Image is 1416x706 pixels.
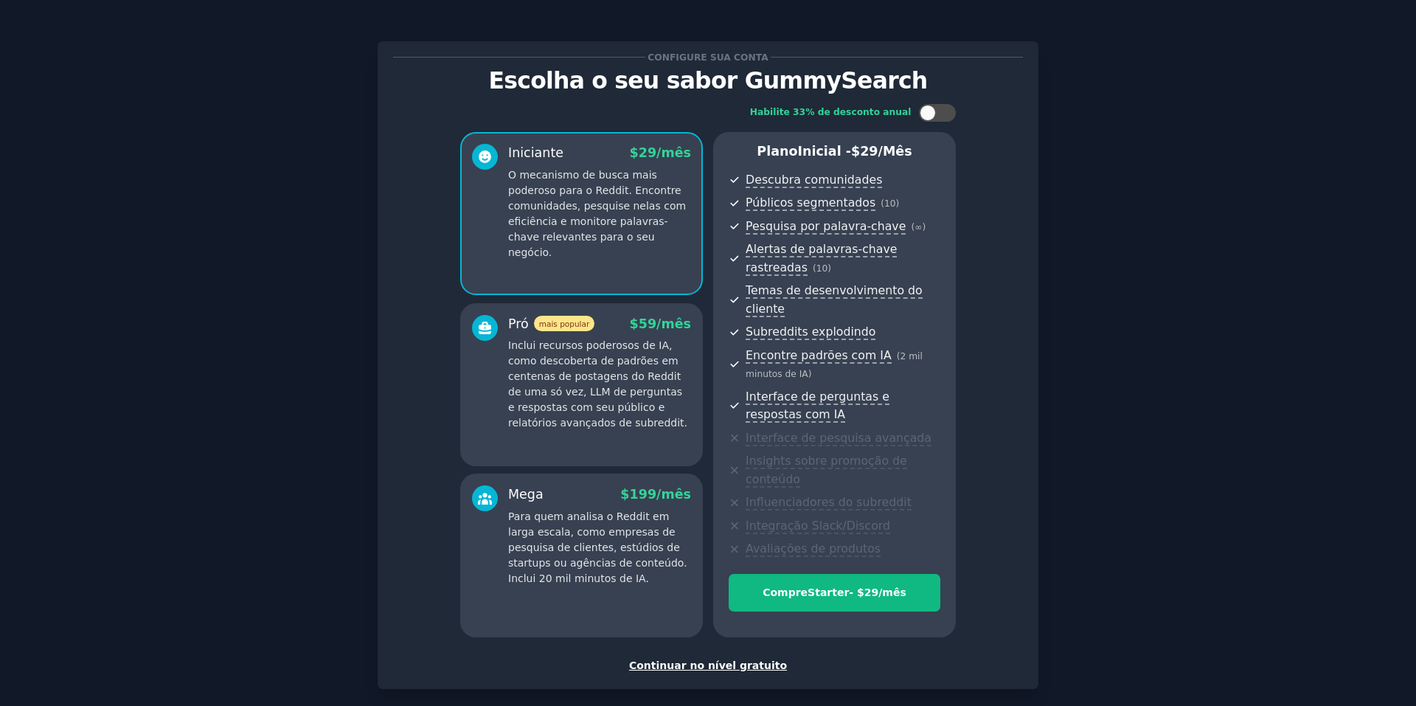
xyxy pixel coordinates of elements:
[746,431,931,445] font: Interface de pesquisa avançada
[508,487,544,502] font: Mega
[808,369,812,379] font: )
[639,145,656,160] font: 29
[746,283,923,316] font: Temas de desenvolvimento do cliente
[489,67,928,94] font: Escolha o seu sabor GummySearch
[508,511,687,584] font: Para quem analisa o Reddit em larga escala, como empresas de pesquisa de clientes, estúdios de st...
[746,390,889,422] font: Interface de perguntas e respostas com IA
[629,660,787,671] font: Continuar no nível gratuito
[639,316,656,331] font: 59
[630,145,639,160] font: $
[656,316,691,331] font: /mês
[508,339,687,429] font: Inclui recursos poderosos de IA, como descoberta de padrões em centenas de postagens do Reddit de...
[746,325,875,339] font: Subreddits explodindo
[630,487,657,502] font: 199
[897,351,900,361] font: (
[851,144,860,159] font: $
[746,454,907,486] font: Insights sobre promoção de conteúdo
[813,263,816,274] font: (
[763,586,808,598] font: Compre
[746,351,923,380] font: 2 mil minutos de IA
[746,541,881,556] font: Avaliações de produtos
[878,586,906,598] font: /mês
[729,574,940,612] button: CompreStarter- $29/mês
[539,319,589,328] font: mais popular
[746,242,897,274] font: Alertas de palavras-chave rastreadas
[508,169,686,258] font: O mecanismo de busca mais poderoso para o Reddit. Encontre comunidades, pesquise nelas com eficiê...
[746,219,906,233] font: Pesquisa por palavra-chave
[816,263,828,274] font: 10
[922,222,926,232] font: )
[827,263,831,274] font: )
[757,144,797,159] font: Plano
[746,348,892,362] font: Encontre padrões com IA
[620,487,629,502] font: $
[884,198,896,209] font: 10
[630,316,639,331] font: $
[797,144,851,159] font: Inicial -
[860,144,878,159] font: 29
[746,173,882,187] font: Descubra comunidades
[914,222,922,232] font: ∞
[746,519,890,533] font: Integração Slack/Discord
[750,107,912,117] font: Habilite 33% de desconto anual
[656,145,691,160] font: /mês
[508,316,529,331] font: Pró
[881,198,884,209] font: (
[864,586,878,598] font: 29
[656,487,691,502] font: /mês
[896,198,900,209] font: )
[648,52,768,63] font: Configure sua conta
[911,222,914,232] font: (
[849,586,864,598] font: - $
[746,495,912,509] font: Influenciadores do subreddit
[746,195,875,210] font: Públicos segmentados
[508,145,563,160] font: Iniciante
[808,586,849,598] font: Starter
[878,144,912,159] font: /mês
